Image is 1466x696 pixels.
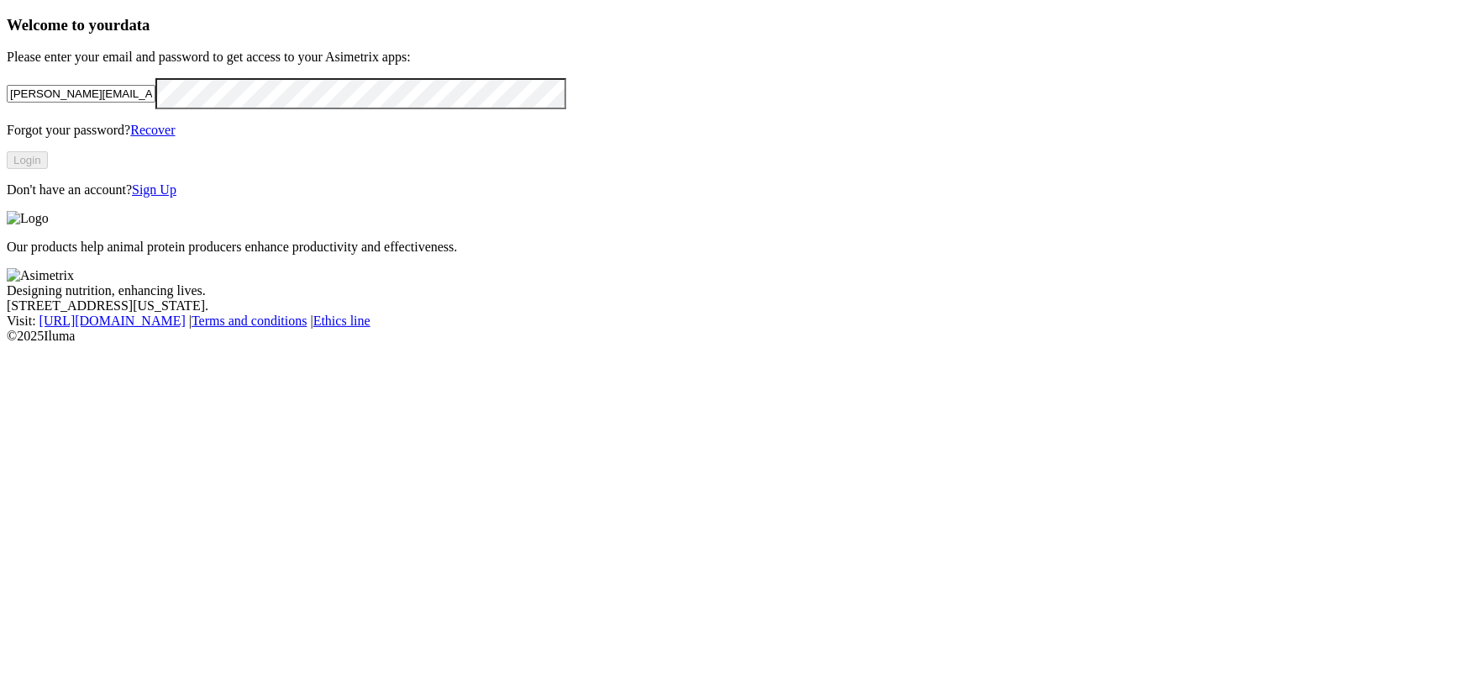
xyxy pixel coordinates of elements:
[130,123,175,137] a: Recover
[7,298,1459,314] div: [STREET_ADDRESS][US_STATE].
[7,50,1459,65] p: Please enter your email and password to get access to your Asimetrix apps:
[7,182,1459,198] p: Don't have an account?
[7,123,1459,138] p: Forgot your password?
[39,314,186,328] a: [URL][DOMAIN_NAME]
[120,16,150,34] span: data
[7,268,74,283] img: Asimetrix
[132,182,176,197] a: Sign Up
[7,240,1459,255] p: Our products help animal protein producers enhance productivity and effectiveness.
[7,16,1459,34] h3: Welcome to your
[192,314,307,328] a: Terms and conditions
[7,151,48,169] button: Login
[7,85,155,103] input: Your email
[313,314,370,328] a: Ethics line
[7,211,49,226] img: Logo
[7,314,1459,329] div: Visit : | |
[7,329,1459,344] div: © 2025 Iluma
[7,283,1459,298] div: Designing nutrition, enhancing lives.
